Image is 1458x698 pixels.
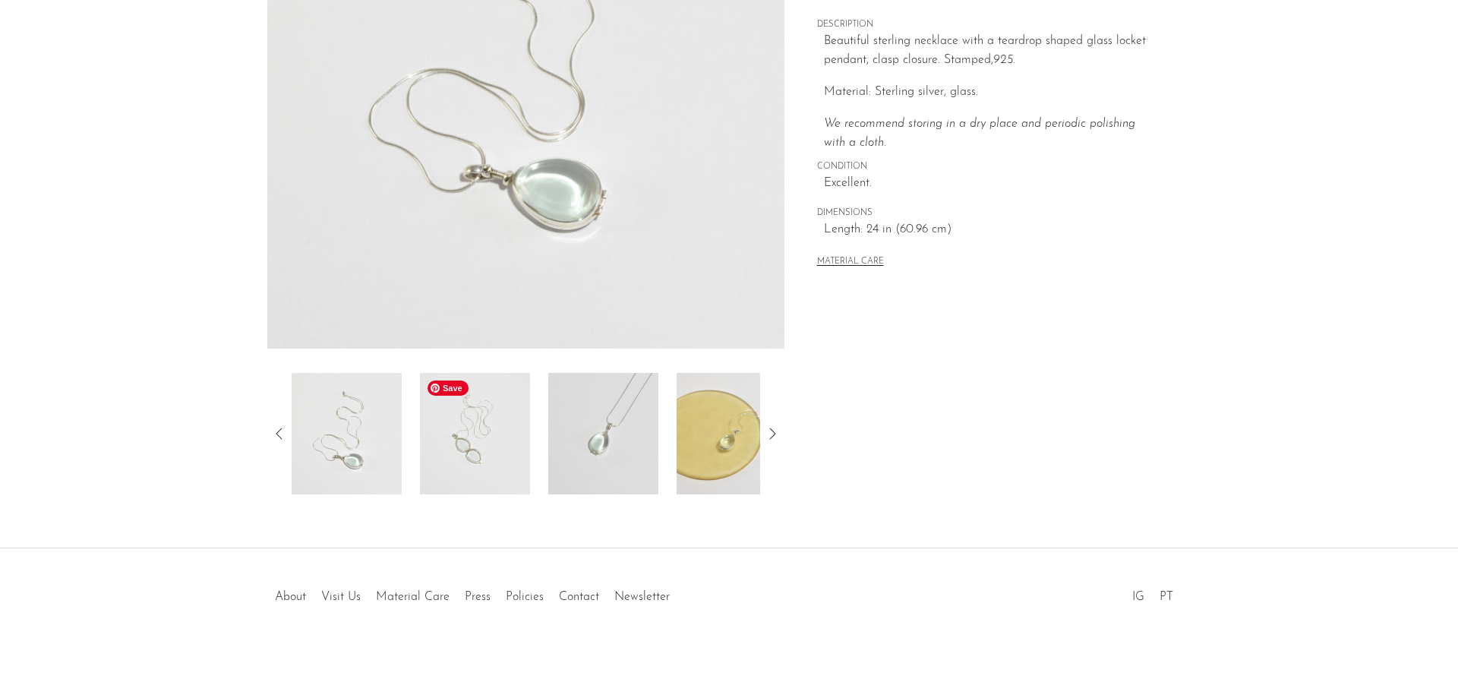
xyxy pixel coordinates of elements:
[817,18,1159,32] span: DESCRIPTION
[559,591,599,603] a: Contact
[1132,591,1144,603] a: IG
[420,373,530,494] img: Teardrop Glass Locket Necklace
[376,591,450,603] a: Material Care
[275,591,306,603] a: About
[1160,591,1173,603] a: PT
[548,373,658,494] img: Teardrop Glass Locket Necklace
[817,160,1159,174] span: CONDITION
[465,591,491,603] a: Press
[824,118,1135,150] i: We recommend storing in a dry place and periodic polishing with a cloth.
[824,83,1159,103] p: Material: Sterling silver, glass.
[824,32,1159,71] p: Beautiful sterling necklace with a teardrop shaped glass locket pendant, clasp closure. Stamped,
[824,174,1159,194] span: Excellent.
[817,257,884,268] button: MATERIAL CARE
[428,381,469,396] span: Save
[817,207,1159,220] span: DIMENSIONS
[824,220,1159,240] span: Length: 24 in (60.96 cm)
[506,591,544,603] a: Policies
[1125,579,1181,608] ul: Social Medias
[321,591,361,603] a: Visit Us
[267,579,677,608] ul: Quick links
[677,373,787,494] img: Teardrop Glass Locket Necklace
[292,373,402,494] img: Teardrop Glass Locket Necklace
[993,54,1015,66] em: 925.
